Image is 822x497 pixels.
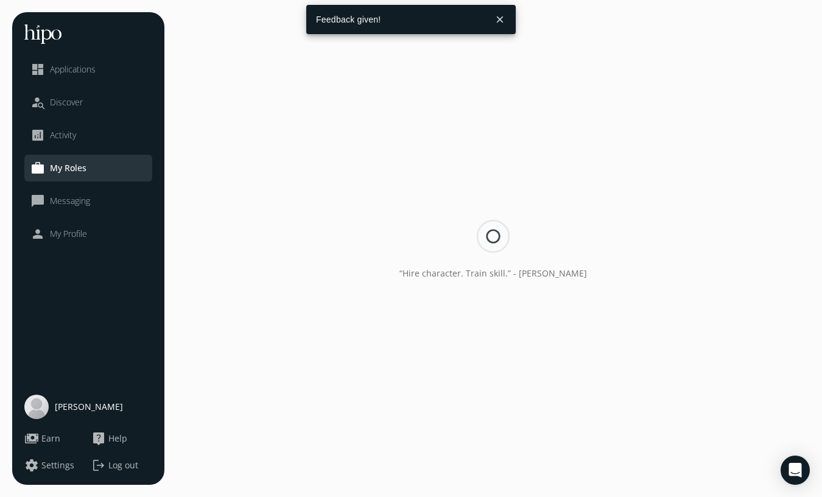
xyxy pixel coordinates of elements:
[91,458,106,473] span: logout
[24,395,49,419] img: user-photo
[24,458,85,473] a: settingsSettings
[30,62,45,77] span: dashboard
[24,431,39,446] span: payments
[30,161,45,175] span: work
[489,9,511,30] button: close
[24,458,39,473] span: settings
[91,431,127,446] button: live_helpHelp
[30,194,146,208] a: chat_bubble_outlineMessaging
[50,162,86,174] span: My Roles
[30,128,146,143] a: analyticsActivity
[30,194,45,208] span: chat_bubble_outline
[399,267,587,280] p: “Hire character. Train skill.” - [PERSON_NAME]
[41,432,60,445] span: Earn
[30,95,146,110] a: person_searchDiscover
[41,459,74,471] span: Settings
[24,24,61,44] img: hh-logo-white
[55,401,123,413] span: [PERSON_NAME]
[24,458,74,473] button: settingsSettings
[50,228,87,240] span: My Profile
[306,5,489,34] div: Feedback given!
[91,458,152,473] button: logoutLog out
[30,227,45,241] span: person
[91,431,152,446] a: live_helpHelp
[475,218,511,255] img: svg%3e
[50,195,90,207] span: Messaging
[30,62,146,77] a: dashboardApplications
[30,128,45,143] span: analytics
[781,456,810,485] div: Open Intercom Messenger
[24,431,60,446] button: paymentsEarn
[50,96,83,108] span: Discover
[50,129,76,141] span: Activity
[108,459,138,471] span: Log out
[30,161,146,175] a: workMy Roles
[50,63,96,76] span: Applications
[24,431,85,446] a: paymentsEarn
[108,432,127,445] span: Help
[30,227,146,241] a: personMy Profile
[30,95,45,110] span: person_search
[91,431,106,446] span: live_help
